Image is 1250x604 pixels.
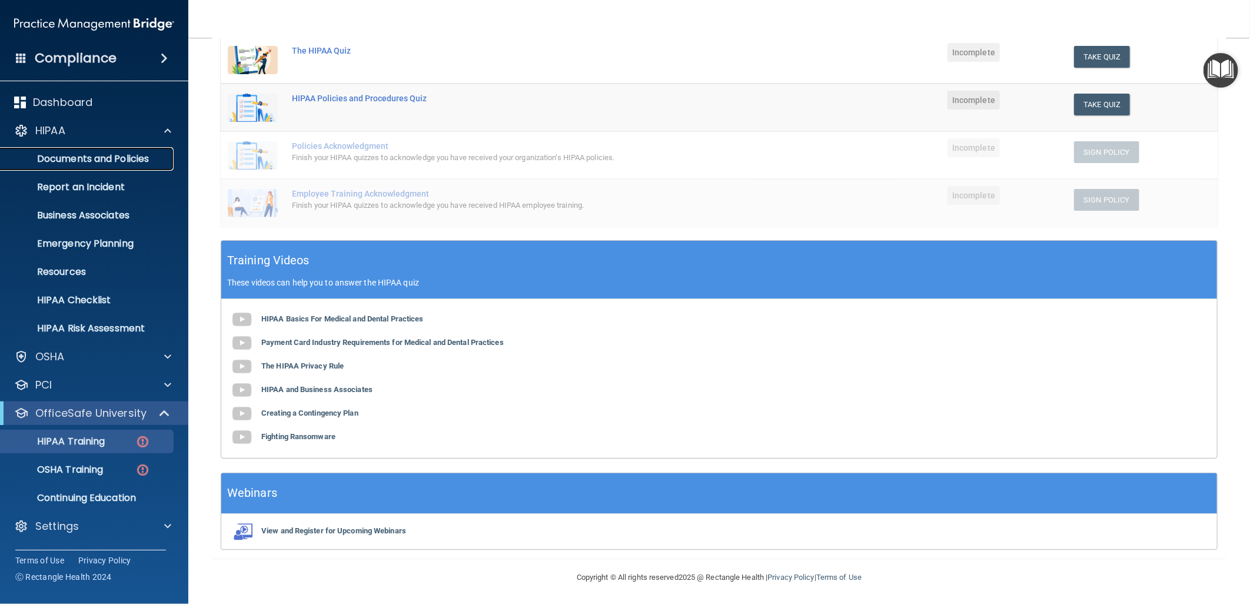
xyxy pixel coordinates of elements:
[35,406,147,420] p: OfficeSafe University
[78,555,131,566] a: Privacy Policy
[504,559,934,596] div: Copyright © All rights reserved 2025 @ Rectangle Health | |
[35,519,79,533] p: Settings
[292,198,784,213] div: Finish your HIPAA quizzes to acknowledge you have received HIPAA employee training.
[227,483,277,503] h5: Webinars
[8,436,105,447] p: HIPAA Training
[8,181,168,193] p: Report an Incident
[261,338,504,347] b: Payment Card Industry Requirements for Medical and Dental Practices
[230,355,254,379] img: gray_youtube_icon.38fcd6cc.png
[33,95,92,109] p: Dashboard
[261,361,344,370] b: The HIPAA Privacy Rule
[1074,141,1139,163] button: Sign Policy
[135,434,150,449] img: danger-circle.6113f641.png
[35,378,52,392] p: PCI
[767,573,814,582] a: Privacy Policy
[261,314,424,323] b: HIPAA Basics For Medical and Dental Practices
[1074,189,1139,211] button: Sign Policy
[14,406,171,420] a: OfficeSafe University
[8,294,168,306] p: HIPAA Checklist
[230,523,254,540] img: webinarIcon.c7ebbf15.png
[227,250,310,271] h5: Training Videos
[8,323,168,334] p: HIPAA Risk Assessment
[261,432,335,441] b: Fighting Ransomware
[292,141,784,151] div: Policies Acknowledgment
[14,97,26,108] img: dashboard.aa5b2476.svg
[230,426,254,449] img: gray_youtube_icon.38fcd6cc.png
[14,378,171,392] a: PCI
[14,12,174,36] img: PMB logo
[292,151,784,165] div: Finish your HIPAA quizzes to acknowledge you have received your organization’s HIPAA policies.
[261,409,358,417] b: Creating a Contingency Plan
[35,50,117,67] h4: Compliance
[230,308,254,331] img: gray_youtube_icon.38fcd6cc.png
[1074,94,1131,115] button: Take Quiz
[948,91,1000,109] span: Incomplete
[15,555,64,566] a: Terms of Use
[35,124,65,138] p: HIPAA
[8,153,168,165] p: Documents and Policies
[35,350,65,364] p: OSHA
[261,526,406,535] b: View and Register for Upcoming Webinars
[292,189,784,198] div: Employee Training Acknowledgment
[15,571,112,583] span: Ⓒ Rectangle Health 2024
[14,519,171,533] a: Settings
[230,402,254,426] img: gray_youtube_icon.38fcd6cc.png
[8,266,168,278] p: Resources
[230,331,254,355] img: gray_youtube_icon.38fcd6cc.png
[948,186,1000,205] span: Incomplete
[8,492,168,504] p: Continuing Education
[8,238,168,250] p: Emergency Planning
[261,385,373,394] b: HIPAA and Business Associates
[230,379,254,402] img: gray_youtube_icon.38fcd6cc.png
[8,210,168,221] p: Business Associates
[292,94,784,103] div: HIPAA Policies and Procedures Quiz
[948,43,1000,62] span: Incomplete
[135,463,150,477] img: danger-circle.6113f641.png
[1074,46,1131,68] button: Take Quiz
[948,138,1000,157] span: Incomplete
[14,95,171,109] a: Dashboard
[8,464,103,476] p: OSHA Training
[14,124,171,138] a: HIPAA
[14,350,171,364] a: OSHA
[227,278,1211,287] p: These videos can help you to answer the HIPAA quiz
[292,46,784,55] div: The HIPAA Quiz
[816,573,862,582] a: Terms of Use
[1204,53,1238,88] button: Open Resource Center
